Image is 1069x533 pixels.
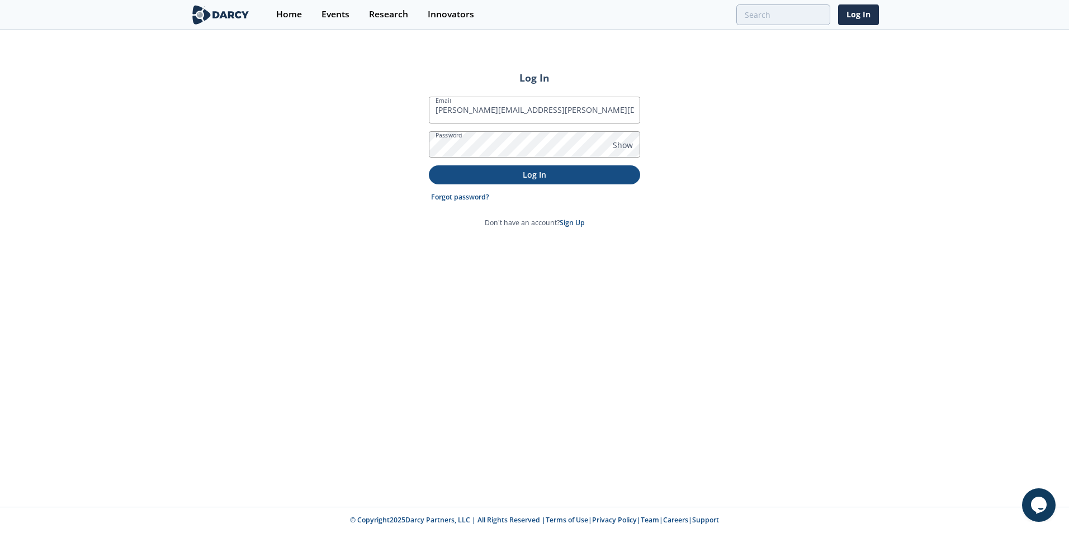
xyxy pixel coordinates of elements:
[546,515,588,525] a: Terms of Use
[428,10,474,19] div: Innovators
[485,218,585,228] p: Don't have an account?
[429,70,640,85] h2: Log In
[692,515,719,525] a: Support
[437,169,632,180] p: Log In
[592,515,637,525] a: Privacy Policy
[736,4,830,25] input: Advanced Search
[1022,488,1058,522] iframe: chat widget
[276,10,302,19] div: Home
[436,131,462,140] label: Password
[663,515,688,525] a: Careers
[121,515,948,525] p: © Copyright 2025 Darcy Partners, LLC | All Rights Reserved | | | | |
[369,10,408,19] div: Research
[560,218,585,227] a: Sign Up
[838,4,879,25] a: Log In
[431,192,489,202] a: Forgot password?
[641,515,659,525] a: Team
[613,139,633,151] span: Show
[429,165,640,184] button: Log In
[321,10,349,19] div: Events
[190,5,251,25] img: logo-wide.svg
[436,96,451,105] label: Email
